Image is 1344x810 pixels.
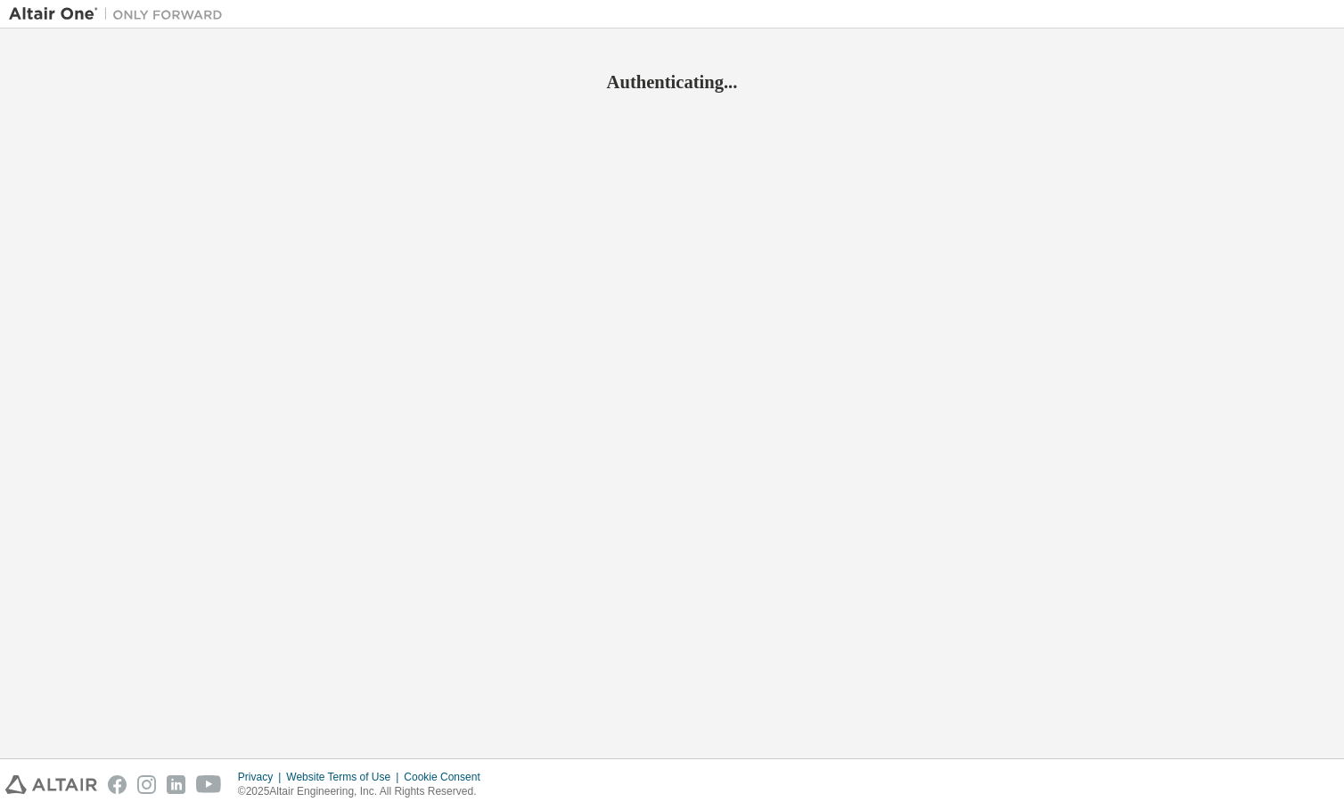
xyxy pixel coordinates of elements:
[238,770,286,784] div: Privacy
[5,775,97,794] img: altair_logo.svg
[404,770,490,784] div: Cookie Consent
[286,770,404,784] div: Website Terms of Use
[9,5,232,23] img: Altair One
[108,775,127,794] img: facebook.svg
[238,784,491,799] p: © 2025 Altair Engineering, Inc. All Rights Reserved.
[9,70,1335,94] h2: Authenticating...
[137,775,156,794] img: instagram.svg
[196,775,222,794] img: youtube.svg
[167,775,185,794] img: linkedin.svg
